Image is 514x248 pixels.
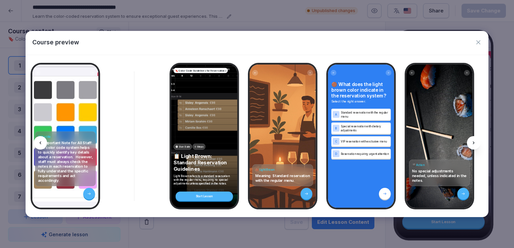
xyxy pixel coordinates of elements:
[335,140,337,143] p: C
[341,111,390,119] p: Standard reservation with the regular menu
[331,99,391,104] p: Select the right answer.
[341,139,390,143] p: VIP reservation with exclusive menu
[179,145,190,149] p: Due Date
[32,38,79,47] p: Course preview
[174,153,235,172] p: 📋 Light Brown: Standard Reservation Guidelines
[255,168,310,172] h4: 🟤 Light Brown
[335,152,337,155] p: D
[331,81,391,98] h4: 🟤 What does the light brown color indicate in the reservation system?
[38,140,93,183] p: ⚠ Important Note for All Staff: The color code system helps to quickly identify key details about...
[38,135,93,139] h4: Add a title
[194,145,204,149] p: 3 Steps
[335,113,337,116] p: A
[174,174,235,185] p: Light Brown refers to a standard reservation with the regular menu, requiring no special adjustme...
[412,169,467,183] p: No special adjustments needed, unless indicated in the notes.
[175,69,226,73] p: 🔖 Color Code Guidelines for Reservations
[335,127,337,130] p: B
[341,124,390,132] p: Special reservation with dietary adjustments
[176,192,233,201] div: Start Lesson
[341,152,390,156] p: Reservation requiring urgent attention
[412,163,467,167] h4: 🎬 Action
[255,173,310,183] p: Meaning: Standard reservation with the regular menu.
